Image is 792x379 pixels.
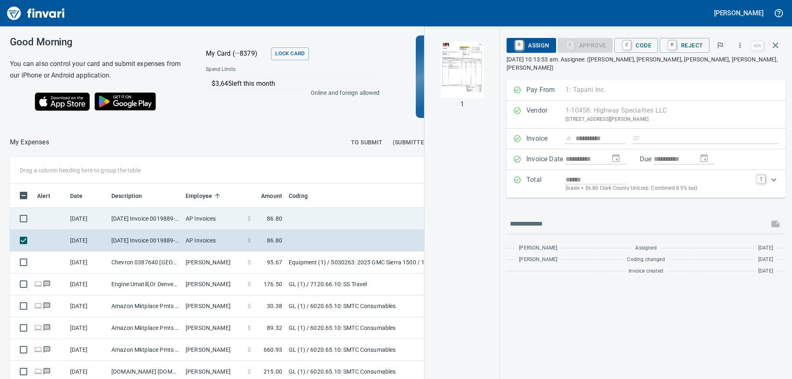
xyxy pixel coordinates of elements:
[285,339,492,361] td: GL (1) / 6020.65.10: SMTC Consumables
[20,166,141,174] p: Drag a column heading here to group the table
[34,347,42,352] span: Online transaction
[285,273,492,295] td: GL (1) / 7120.66.10: SS Travel
[111,191,142,201] span: Description
[111,191,153,201] span: Description
[108,295,182,317] td: Amazon Mktplace Pmts [DOMAIN_NAME][URL] WA
[67,295,108,317] td: [DATE]
[757,175,765,183] a: T
[627,256,665,264] span: Coding changed
[250,191,282,201] span: Amount
[70,191,94,201] span: Date
[42,369,51,374] span: Has messages
[731,36,749,54] button: More
[10,36,185,48] h3: Good Morning
[67,230,108,252] td: [DATE]
[460,99,464,109] p: 1
[182,252,244,273] td: [PERSON_NAME]
[711,36,729,54] button: Flag
[182,339,244,361] td: [PERSON_NAME]
[247,236,251,245] span: $
[108,252,182,273] td: Chevron 0387640 [GEOGRAPHIC_DATA]
[261,191,282,201] span: Amount
[660,38,709,53] button: RReject
[108,208,182,230] td: [DATE] Invoice 0019889-IN from Highway Specialties LLC (1-10458)
[621,38,651,52] span: Code
[247,324,251,332] span: $
[749,35,785,55] span: Close invoice
[507,170,785,198] div: Expand
[67,273,108,295] td: [DATE]
[42,325,51,330] span: Has messages
[37,191,50,201] span: Alert
[758,244,773,252] span: [DATE]
[212,79,379,89] p: $3,645 left this month
[90,88,161,115] img: Get it on Google Play
[5,3,67,23] img: Finvari
[182,317,244,339] td: [PERSON_NAME]
[37,191,61,201] span: Alert
[10,137,49,147] p: My Expenses
[712,7,766,19] button: [PERSON_NAME]
[507,38,556,53] button: RAssign
[766,214,785,234] span: This records your message into the invoice and notifies anyone mentioned
[34,369,42,374] span: Online transaction
[558,41,613,48] div: Coding Required
[247,280,251,288] span: $
[247,346,251,354] span: $
[513,38,549,52] span: Assign
[70,191,83,201] span: Date
[289,191,308,201] span: Coding
[206,49,268,59] p: My Card (···8379)
[751,41,764,50] a: esc
[247,302,251,310] span: $
[42,281,51,287] span: Has messages
[67,208,108,230] td: [DATE]
[668,40,676,49] a: R
[186,191,212,201] span: Employee
[623,40,631,49] a: C
[434,42,490,98] img: Page 1
[285,317,492,339] td: GL (1) / 6020.65.10: SMTC Consumables
[206,66,307,74] span: Spend Limits
[182,273,244,295] td: [PERSON_NAME]
[267,324,282,332] span: 89.32
[42,347,51,352] span: Has messages
[267,258,282,266] span: 95.67
[351,137,383,148] span: To Submit
[758,267,773,275] span: [DATE]
[566,184,752,193] p: (basis + $6.80 Clark County Unicorp. Combined 8.5% tax)
[35,92,90,111] img: Download on the App Store
[507,55,785,72] p: [DATE] 10:13:53 am. Assignee: ([PERSON_NAME], [PERSON_NAME], [PERSON_NAME], [PERSON_NAME], [PERSO...
[247,214,251,223] span: $
[264,280,282,288] span: 176.50
[67,252,108,273] td: [DATE]
[199,89,379,97] p: Online and foreign allowed
[285,295,492,317] td: GL (1) / 6020.65.10: SMTC Consumables
[10,58,185,81] h6: You can also control your card and submit expenses from our iPhone or Android application.
[10,137,49,147] nav: breadcrumb
[264,367,282,376] span: 215.00
[108,273,182,295] td: Engine Umatill,Or Denver CO
[264,346,282,354] span: 660.93
[758,256,773,264] span: [DATE]
[267,214,282,223] span: 86.80
[247,258,251,266] span: $
[67,317,108,339] td: [DATE]
[526,175,566,193] p: Total
[393,137,430,148] span: (Submitted)
[289,191,318,201] span: Coding
[34,281,42,287] span: Online transaction
[629,267,663,275] span: Invoice created
[34,325,42,330] span: Online transaction
[519,244,557,252] span: [PERSON_NAME]
[42,303,51,308] span: Has messages
[271,47,309,60] button: Lock Card
[714,9,764,17] h5: [PERSON_NAME]
[108,230,182,252] td: [DATE] Invoice 0019889-IN from Highway Specialties LLC (1-10458)
[186,191,223,201] span: Employee
[635,244,656,252] span: Assigned
[34,303,42,308] span: Online transaction
[275,49,304,59] span: Lock Card
[108,317,182,339] td: Amazon Mktplace Pmts [DOMAIN_NAME][URL] WA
